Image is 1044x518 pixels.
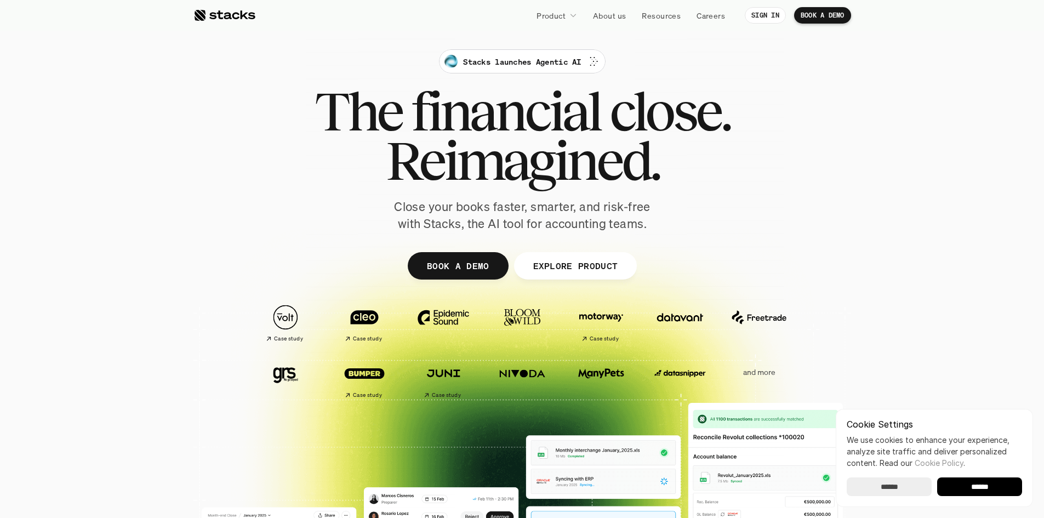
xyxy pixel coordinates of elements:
[847,434,1022,469] p: We use cookies to enhance your experience, analyze site traffic and deliver personalized content.
[514,252,637,280] a: EXPLORE PRODUCT
[330,299,398,347] a: Case study
[432,392,461,399] h2: Case study
[635,5,687,25] a: Resources
[794,7,851,24] a: BOOK A DEMO
[690,5,732,25] a: Careers
[385,198,659,232] p: Close your books faster, smarter, and risk-free with Stacks, the AI tool for accounting teams.
[385,136,659,185] span: Reimagined.
[409,355,477,403] a: Case study
[463,56,581,67] p: Stacks launches Agentic AI
[353,335,382,342] h2: Case study
[847,420,1022,429] p: Cookie Settings
[274,335,303,342] h2: Case study
[407,252,508,280] a: BOOK A DEMO
[880,458,965,468] span: Read our .
[533,258,618,274] p: EXPLORE PRODUCT
[609,87,730,136] span: close.
[745,7,786,24] a: SIGN IN
[426,258,489,274] p: BOOK A DEMO
[801,12,845,19] p: BOOK A DEMO
[353,392,382,399] h2: Case study
[586,5,632,25] a: About us
[725,368,793,377] p: and more
[697,10,725,21] p: Careers
[642,10,681,21] p: Resources
[567,299,635,347] a: Case study
[252,299,320,347] a: Case study
[315,87,402,136] span: The
[537,10,566,21] p: Product
[439,49,605,73] a: Stacks launches Agentic AI
[411,87,600,136] span: financial
[593,10,626,21] p: About us
[751,12,779,19] p: SIGN IN
[590,335,619,342] h2: Case study
[330,355,398,403] a: Case study
[915,458,963,468] a: Cookie Policy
